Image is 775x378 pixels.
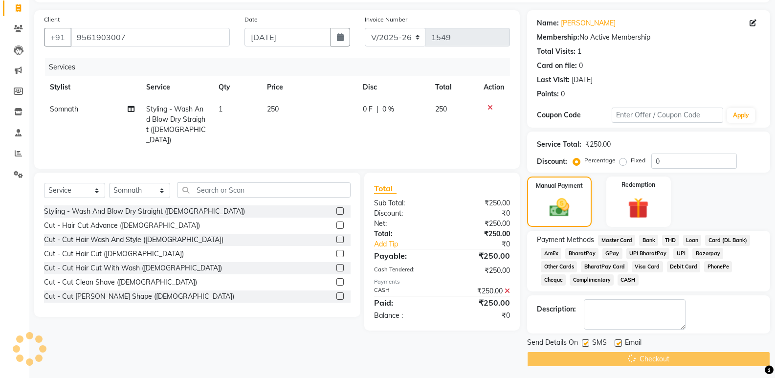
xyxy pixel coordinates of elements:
[363,104,373,114] span: 0 F
[584,156,616,165] label: Percentage
[612,108,723,123] input: Enter Offer / Coupon Code
[442,250,517,262] div: ₹250.00
[581,261,628,272] span: BharatPay Card
[537,304,576,314] div: Description:
[705,235,750,246] span: Card (DL Bank)
[625,337,642,350] span: Email
[267,105,279,113] span: 250
[44,15,60,24] label: Client
[683,235,702,246] span: Loan
[561,18,616,28] a: [PERSON_NAME]
[541,274,566,286] span: Cheque
[543,196,576,219] img: _cash.svg
[429,76,478,98] th: Total
[442,297,517,309] div: ₹250.00
[631,156,645,165] label: Fixed
[632,261,663,272] span: Visa Card
[527,337,578,350] span: Send Details On
[592,337,607,350] span: SMS
[561,89,565,99] div: 0
[618,274,639,286] span: CASH
[367,250,442,262] div: Payable:
[50,105,78,113] span: Somnath
[537,61,577,71] div: Card on file:
[44,221,200,231] div: Cut - Hair Cut Advance ([DEMOGRAPHIC_DATA])
[537,110,611,120] div: Coupon Code
[367,198,442,208] div: Sub Total:
[537,32,579,43] div: Membership:
[177,182,351,198] input: Search or Scan
[44,277,197,288] div: Cut - Cut Clean Shave ([DEMOGRAPHIC_DATA])
[382,104,394,114] span: 0 %
[621,195,655,221] img: _gift.svg
[639,235,658,246] span: Bank
[579,61,583,71] div: 0
[442,266,517,276] div: ₹250.00
[442,229,517,239] div: ₹250.00
[662,235,679,246] span: THD
[213,76,261,98] th: Qty
[577,46,581,57] div: 1
[367,266,442,276] div: Cash Tendered:
[442,286,517,296] div: ₹250.00
[367,297,442,309] div: Paid:
[541,248,561,259] span: AmEx
[537,75,570,85] div: Last Visit:
[365,15,407,24] label: Invoice Number
[146,105,206,144] span: Styling - Wash And Blow Dry Straight ([DEMOGRAPHIC_DATA])
[537,156,567,167] div: Discount:
[374,278,510,286] div: Payments
[692,248,723,259] span: Razorpay
[44,28,71,46] button: +91
[367,286,442,296] div: CASH
[45,58,517,76] div: Services
[541,261,577,272] span: Other Cards
[442,198,517,208] div: ₹250.00
[44,235,223,245] div: Cut - Cut Hair Wash And Style ([DEMOGRAPHIC_DATA])
[585,139,611,150] div: ₹250.00
[598,235,635,246] span: Master Card
[673,248,688,259] span: UPI
[572,75,593,85] div: [DATE]
[70,28,230,46] input: Search by Name/Mobile/Email/Code
[44,249,184,259] div: Cut - Cut Hair Cut ([DEMOGRAPHIC_DATA])
[537,32,760,43] div: No Active Membership
[367,219,442,229] div: Net:
[244,15,258,24] label: Date
[44,206,245,217] div: Styling - Wash And Blow Dry Straight ([DEMOGRAPHIC_DATA])
[626,248,670,259] span: UPI BharatPay
[478,76,510,98] th: Action
[442,311,517,321] div: ₹0
[44,76,140,98] th: Stylist
[219,105,222,113] span: 1
[140,76,213,98] th: Service
[435,105,447,113] span: 250
[704,261,732,272] span: PhonePe
[44,263,222,273] div: Cut - Cut Hair Cut With Wash ([DEMOGRAPHIC_DATA])
[374,183,397,194] span: Total
[376,104,378,114] span: |
[536,181,583,190] label: Manual Payment
[570,274,614,286] span: Complimentary
[367,311,442,321] div: Balance :
[602,248,622,259] span: GPay
[537,18,559,28] div: Name:
[537,139,581,150] div: Service Total:
[367,239,455,249] a: Add Tip
[455,239,517,249] div: ₹0
[537,89,559,99] div: Points:
[442,219,517,229] div: ₹250.00
[442,208,517,219] div: ₹0
[261,76,357,98] th: Price
[727,108,755,123] button: Apply
[537,46,576,57] div: Total Visits:
[667,261,701,272] span: Debit Card
[537,235,594,245] span: Payment Methods
[357,76,429,98] th: Disc
[621,180,655,189] label: Redemption
[565,248,598,259] span: BharatPay
[367,229,442,239] div: Total:
[367,208,442,219] div: Discount:
[44,291,234,302] div: Cut - Cut [PERSON_NAME] Shape ([DEMOGRAPHIC_DATA])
